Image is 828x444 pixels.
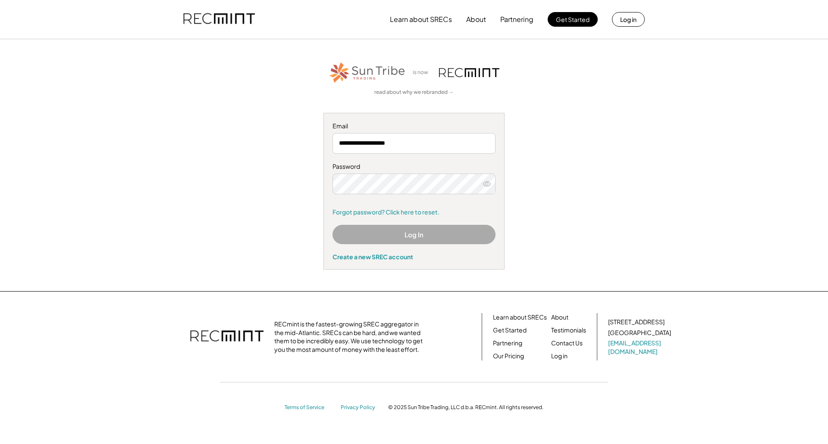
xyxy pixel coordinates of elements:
div: Create a new SREC account [332,253,496,261]
a: read about why we rebranded → [374,89,454,96]
img: STT_Horizontal_Logo%2B-%2BColor.png [329,61,406,84]
a: Learn about SRECs [493,313,547,322]
a: [EMAIL_ADDRESS][DOMAIN_NAME] [608,339,673,356]
a: Forgot password? Click here to reset. [332,208,496,217]
img: recmint-logotype%403x.png [439,68,499,77]
div: RECmint is the fastest-growing SREC aggregator in the mid-Atlantic. SRECs can be hard, and we wan... [274,320,427,354]
button: Log In [332,225,496,244]
button: Get Started [548,12,598,27]
img: recmint-logotype%403x.png [190,322,263,352]
a: Terms of Service [285,404,332,411]
button: Partnering [500,11,533,28]
div: is now [411,69,435,76]
div: Password [332,162,496,171]
a: Testimonials [551,326,586,335]
a: Privacy Policy [341,404,379,411]
a: Our Pricing [493,352,524,360]
button: Log in [612,12,645,27]
button: About [466,11,486,28]
div: © 2025 Sun Tribe Trading, LLC d.b.a. RECmint. All rights reserved. [388,404,543,411]
a: Log in [551,352,568,360]
a: Contact Us [551,339,583,348]
a: Partnering [493,339,522,348]
div: [GEOGRAPHIC_DATA] [608,329,671,337]
div: Email [332,122,496,130]
button: Learn about SRECs [390,11,452,28]
div: [STREET_ADDRESS] [608,318,665,326]
img: recmint-logotype%403x.png [183,5,255,34]
a: Get Started [493,326,527,335]
a: About [551,313,568,322]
